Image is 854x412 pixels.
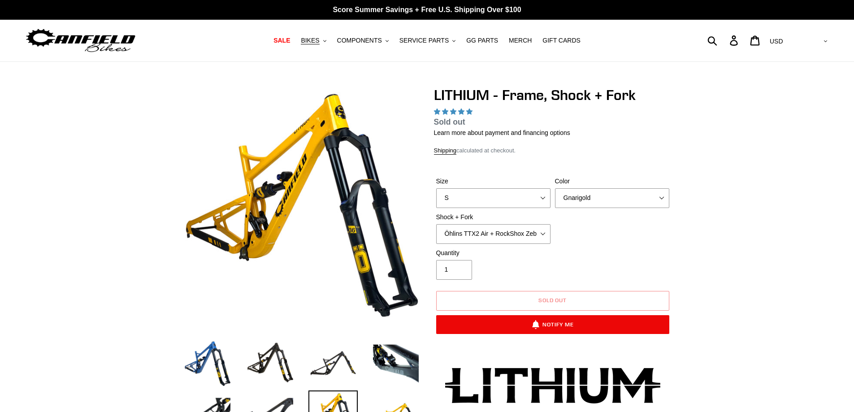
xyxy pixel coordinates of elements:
[462,35,503,47] a: GG PARTS
[712,30,735,50] input: Search
[434,147,457,155] a: Shipping
[434,117,465,126] span: Sold out
[542,37,581,44] span: GIFT CARDS
[337,37,382,44] span: COMPONENTS
[246,338,295,388] img: Load image into Gallery viewer, LITHIUM - Frame, Shock + Fork
[434,146,672,155] div: calculated at checkout.
[436,177,551,186] label: Size
[273,37,290,44] span: SALE
[399,37,449,44] span: SERVICE PARTS
[25,26,137,55] img: Canfield Bikes
[466,37,498,44] span: GG PARTS
[434,108,474,115] span: 5.00 stars
[436,291,669,311] button: Sold out
[434,87,672,104] h1: LITHIUM - Frame, Shock + Fork
[504,35,536,47] a: MERCH
[436,315,669,334] button: Notify Me
[333,35,393,47] button: COMPONENTS
[436,248,551,258] label: Quantity
[183,338,232,388] img: Load image into Gallery viewer, LITHIUM - Frame, Shock + Fork
[269,35,295,47] a: SALE
[436,213,551,222] label: Shock + Fork
[538,35,585,47] a: GIFT CARDS
[185,88,419,322] img: LITHIUM - Frame, Shock + Fork
[538,297,567,304] span: Sold out
[395,35,460,47] button: SERVICE PARTS
[555,177,669,186] label: Color
[371,338,420,388] img: Load image into Gallery viewer, LITHIUM - Frame, Shock + Fork
[301,37,319,44] span: BIKES
[434,129,570,136] a: Learn more about payment and financing options
[509,37,532,44] span: MERCH
[296,35,330,47] button: BIKES
[445,368,660,403] img: Lithium-Logo_480x480.png
[308,338,358,388] img: Load image into Gallery viewer, LITHIUM - Frame, Shock + Fork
